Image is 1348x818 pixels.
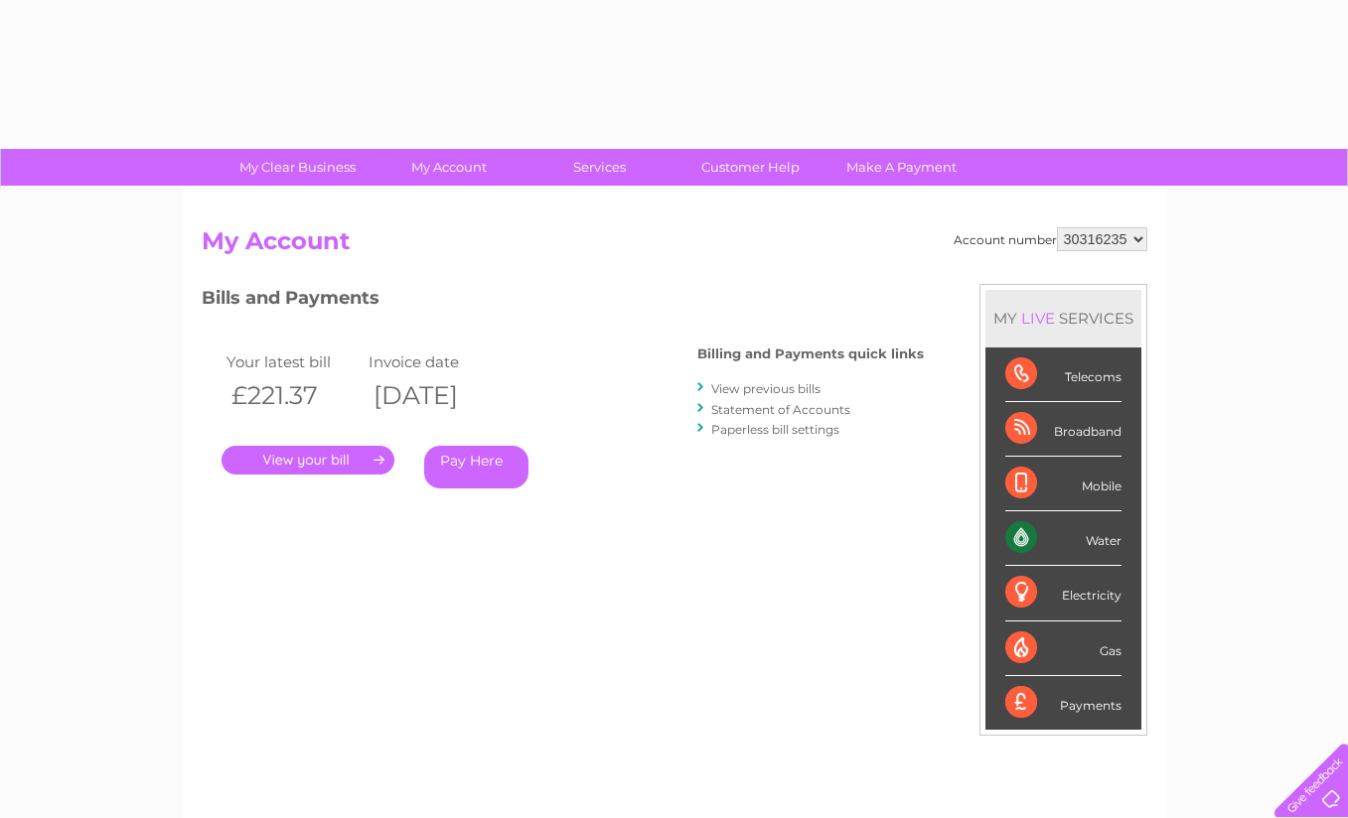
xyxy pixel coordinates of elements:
[954,227,1147,251] div: Account number
[1005,621,1122,676] div: Gas
[711,381,821,396] a: View previous bills
[367,149,530,186] a: My Account
[1005,676,1122,730] div: Payments
[222,348,365,375] td: Your latest bill
[669,149,832,186] a: Customer Help
[202,227,1147,265] h2: My Account
[1005,402,1122,457] div: Broadband
[711,422,839,437] a: Paperless bill settings
[1005,511,1122,566] div: Water
[222,446,394,475] a: .
[1017,309,1059,328] div: LIVE
[222,375,365,416] th: £221.37
[202,284,924,319] h3: Bills and Payments
[424,446,528,488] a: Pay Here
[518,149,681,186] a: Services
[1005,566,1122,620] div: Electricity
[364,348,507,375] td: Invoice date
[1005,457,1122,511] div: Mobile
[216,149,379,186] a: My Clear Business
[1005,347,1122,402] div: Telecoms
[820,149,983,186] a: Make A Payment
[697,346,924,361] h4: Billing and Payments quick links
[711,402,850,417] a: Statement of Accounts
[985,290,1141,346] div: MY SERVICES
[364,375,507,416] th: [DATE]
